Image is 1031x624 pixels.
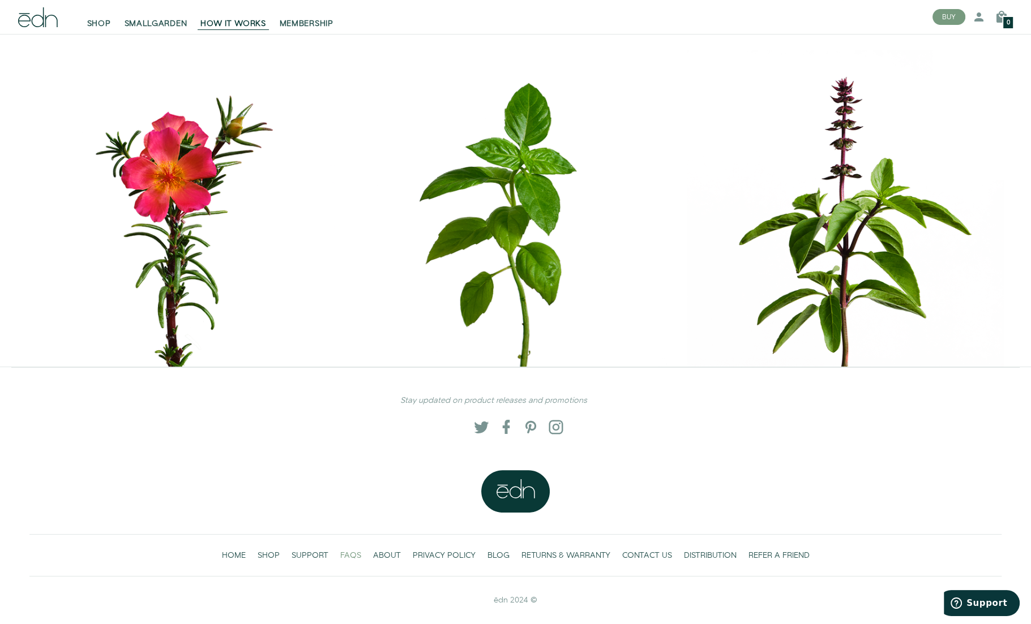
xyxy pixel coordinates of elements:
[1007,20,1010,26] span: 0
[407,544,481,567] a: PRIVACY POLICY
[340,550,361,561] span: FAQS
[515,544,616,567] a: RETURNS & WARRANTY
[616,544,678,567] a: CONTACT US
[258,550,280,561] span: SHOP
[944,590,1020,618] iframe: Opens a widget where you can find more information
[748,550,810,561] span: REFER A FRIEND
[125,18,187,29] span: SMALLGARDEN
[280,18,333,29] span: MEMBERSHIP
[194,5,272,29] a: HOW IT WORKS
[80,5,118,29] a: SHOP
[678,544,742,567] a: DISTRIBUTION
[222,550,246,561] span: HOME
[684,550,737,561] span: DISTRIBUTION
[932,9,965,25] button: BUY
[487,550,510,561] span: BLOG
[494,595,537,606] span: ēdn 2024 ©
[118,5,194,29] a: SMALLGARDEN
[334,544,367,567] a: FAQS
[87,18,111,29] span: SHOP
[373,550,401,561] span: ABOUT
[400,395,587,406] em: Stay updated on product releases and promotions
[292,550,328,561] span: SUPPORT
[200,18,266,29] span: HOW IT WORKS
[251,544,285,567] a: SHOP
[622,550,672,561] span: CONTACT US
[413,550,476,561] span: PRIVACY POLICY
[273,5,340,29] a: MEMBERSHIP
[481,544,515,567] a: BLOG
[742,544,815,567] a: REFER A FRIEND
[521,550,610,561] span: RETURNS & WARRANTY
[367,544,407,567] a: ABOUT
[216,544,251,567] a: HOME
[285,544,334,567] a: SUPPORT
